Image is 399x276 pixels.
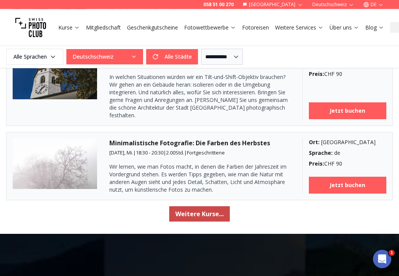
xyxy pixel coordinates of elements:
button: Blog [362,22,387,33]
div: [GEOGRAPHIC_DATA] [309,138,387,146]
a: Blog [365,24,384,31]
a: Mitgliedschaft [86,24,121,31]
iframe: Intercom live chat [373,250,391,268]
a: Weitere Services [275,24,323,31]
button: Fotowettbewerbe [181,22,239,33]
img: Architekturphotographie in Thun [13,49,97,99]
b: Preis : [309,160,324,167]
button: Fotoreisen [239,22,272,33]
span: Alle Sprachen [7,50,62,64]
small: | | | [109,149,225,156]
button: Mitgliedschaft [83,22,124,33]
button: Weitere Kurse... [169,206,230,222]
b: Sprache : [309,149,333,156]
a: Fotowettbewerbe [184,24,236,31]
span: 90 [336,70,342,77]
div: CHF [309,70,387,78]
b: Preis : [309,70,324,77]
button: Weitere Services [272,22,326,33]
b: Ort : [309,138,320,146]
span: [DATE], Mi. [109,149,133,156]
img: Minimalistische Fotografie: Die Farben des Herbstes [13,138,97,189]
button: Über uns [326,22,362,33]
span: 18:30 - 20:30 [136,149,163,156]
span: 90 [336,160,342,167]
a: 058 51 00 270 [203,2,234,8]
b: Jetzt buchen [330,181,365,189]
button: Kurse [55,22,83,33]
button: Alle Städte [146,49,198,64]
a: Jetzt buchen [309,177,387,194]
p: Wir lernen, wie man Fotos macht, in denen die Farben der Jahreszeit im Vordergrund stehen. Es wer... [109,163,290,194]
a: Kurse [58,24,80,31]
b: Jetzt buchen [330,107,365,115]
a: Über uns [330,24,359,31]
a: Fotoreisen [242,24,269,31]
p: In welchen Situationen würden wir ein Tilt-und-Shift-Objektiv brauchen? Wir gehen an ein Gebäude ... [109,73,290,119]
button: Deutschschweiz [66,49,143,64]
span: Fortgeschrittene [187,149,225,156]
a: Jetzt buchen [309,102,387,119]
button: Alle Sprachen [6,49,63,65]
div: CHF [309,160,387,168]
span: 2.00 Std. [166,149,184,156]
a: Geschenkgutscheine [127,24,178,31]
h3: Minimalistische Fotografie: Die Farben des Herbstes [109,138,290,148]
div: de [309,149,387,157]
button: Geschenkgutscheine [124,22,181,33]
img: Swiss photo club [15,12,46,43]
span: 1 [389,250,395,256]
